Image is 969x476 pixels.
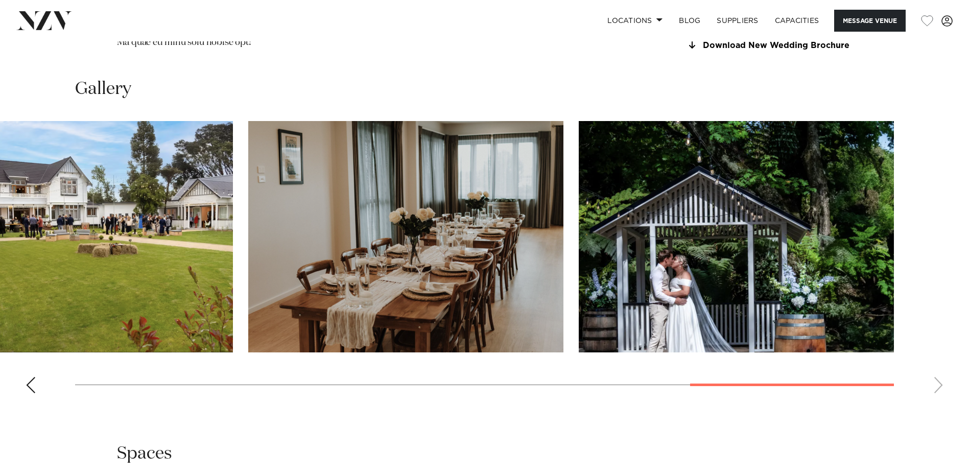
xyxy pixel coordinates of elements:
swiper-slide: 10 / 10 [579,121,894,352]
a: SUPPLIERS [708,10,766,32]
a: Locations [599,10,671,32]
a: Download New Wedding Brochure [686,41,853,50]
swiper-slide: 9 / 10 [248,121,563,352]
img: nzv-logo.png [16,11,72,30]
h2: Gallery [75,78,131,101]
a: Capacities [767,10,828,32]
button: Message Venue [834,10,906,32]
h2: Spaces [117,442,172,465]
a: BLOG [671,10,708,32]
